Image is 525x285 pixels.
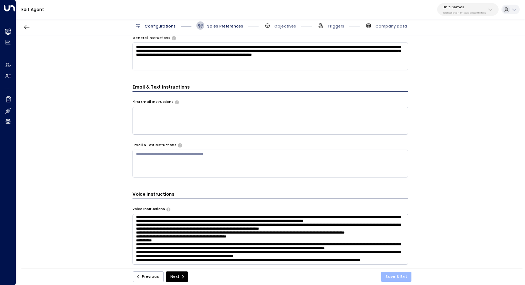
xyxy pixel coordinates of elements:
[375,24,407,29] span: Company Data
[178,143,182,147] button: Provide any specific instructions you want the agent to follow only when responding to leads via ...
[207,24,243,29] span: Sales Preferences
[172,36,176,40] button: Provide any specific instructions you want the agent to follow when responding to leads. This app...
[132,143,176,148] label: Email & Text Instructions
[132,207,165,212] label: Voice Instructions
[327,24,344,29] span: Triggers
[175,100,179,104] button: Specify instructions for the agent's first email only, such as introductory content, special offe...
[133,271,164,282] button: Previous
[166,207,170,211] button: Provide specific instructions for phone conversations, such as tone, pacing, information to empha...
[442,5,486,9] p: Uniti Demos
[381,272,411,282] button: Save & Exit
[132,191,409,199] h3: Voice Instructions
[145,24,176,29] span: Configurations
[132,84,409,92] h3: Email & Text Instructions
[442,11,486,14] p: 4c025b01-9fa0-46ff-ab3a-a620b886896e
[132,36,170,41] label: General Instructions
[274,24,296,29] span: Objectives
[132,100,174,105] label: First Email Instructions
[166,271,188,282] button: Next
[21,6,44,12] a: Edit Agent
[437,3,499,16] button: Uniti Demos4c025b01-9fa0-46ff-ab3a-a620b886896e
